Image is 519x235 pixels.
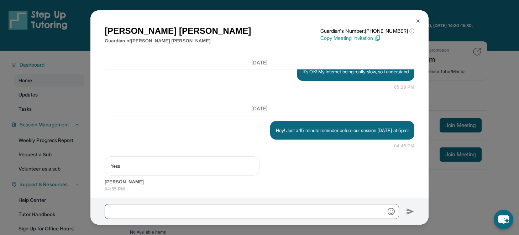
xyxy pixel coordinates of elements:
[394,142,414,150] span: 04:45 PM
[105,186,414,193] span: 04:55 PM
[105,178,414,186] span: [PERSON_NAME]
[105,105,414,112] h3: [DATE]
[105,25,251,37] h1: [PERSON_NAME] [PERSON_NAME]
[105,37,251,45] p: Guardian of [PERSON_NAME] [PERSON_NAME]
[303,68,409,75] p: It's OK! My internet being really slow, so I understand
[105,59,414,66] h3: [DATE]
[494,210,513,229] button: chat-button
[320,35,414,42] p: Copy Meeting Invitation
[394,84,414,91] span: 05:18 PM
[320,27,414,35] p: Guardian's Number: [PHONE_NUMBER]
[415,18,421,24] img: Close Icon
[388,208,395,215] img: Emoji
[409,27,414,35] span: ⓘ
[374,35,381,41] img: Copy Icon
[276,127,409,134] p: Hey! Just a 15 minute reminder before our session [DATE] at 5pm!
[111,162,253,169] p: Yess
[406,207,414,216] img: Send icon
